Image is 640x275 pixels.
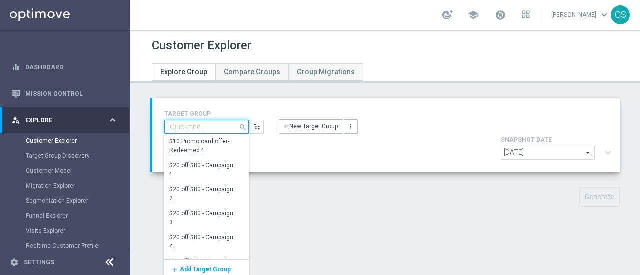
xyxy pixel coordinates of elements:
div: Customer Explorer [26,133,129,148]
button: more_vert [344,119,358,133]
a: Customer Model [26,167,104,175]
span: Group Migrations [297,68,355,76]
div: GS [611,5,630,24]
a: Segmentation Explorer [26,197,104,205]
div: Customer Model [26,163,129,178]
input: Quick find [164,120,249,134]
div: Press SPACE to select this row. [164,134,239,158]
button: equalizer Dashboard [11,63,118,71]
div: $20 off $80 - Campaign 3 [169,209,234,227]
i: search [239,121,248,132]
div: Explore [11,116,108,125]
a: Customer Explorer [26,137,104,145]
div: Press SPACE to select this row. [164,158,239,182]
div: Press SPACE to select this row. [164,206,239,230]
i: equalizer [11,63,20,72]
div: Segmentation Explorer [26,193,129,208]
div: $20 off $80 - Campaign 2 [169,185,234,203]
i: add [169,266,178,273]
div: $20 off $80 - Campaign 1 [169,161,234,179]
i: keyboard_arrow_right [108,115,117,125]
i: person_search [11,116,20,125]
i: settings [10,258,19,267]
div: $10 Promo card offer-Redeemed 1 [169,137,234,155]
button: + New Target Group [279,119,343,133]
a: Dashboard [25,54,117,80]
div: $20 off $80 - Campaign 4 [169,233,234,251]
a: Migration Explorer [26,182,104,190]
div: Mission Control [11,80,117,107]
span: Compare Groups [224,68,280,76]
a: Visits Explorer [26,227,104,235]
span: Explore [25,117,108,123]
div: Press SPACE to select this row. [164,230,239,254]
a: [PERSON_NAME]keyboard_arrow_down [550,7,611,22]
div: Dashboard [11,54,117,80]
div: TARGET GROUP search + New Target Group more_vert SNAPSHOT DATE arrow_drop_down expand_more [164,108,608,162]
div: Visits Explorer [26,223,129,238]
a: Realtime Customer Profile [26,242,104,250]
h1: Customer Explorer [152,38,251,53]
a: Mission Control [25,80,117,107]
div: Realtime Customer Profile [26,238,129,253]
span: Add Target Group [180,266,231,273]
h4: TARGET GROUP [164,110,264,117]
button: Mission Control [11,90,118,98]
div: Press SPACE to select this row. [164,182,239,206]
span: Explore Group [160,68,207,76]
div: $20 off $80 - Campaign 5 [169,257,234,275]
button: person_search Explore keyboard_arrow_right [11,116,118,124]
a: Target Group Discovery [26,152,104,160]
a: Settings [24,259,54,265]
div: Target Group Discovery [26,148,129,163]
div: Funnel Explorer [26,208,129,223]
span: school [468,9,479,20]
i: more_vert [347,123,354,130]
h4: SNAPSHOT DATE [501,136,616,143]
button: Generate [579,187,620,207]
a: Funnel Explorer [26,212,104,220]
ul: Tabs [152,63,363,81]
div: Migration Explorer [26,178,129,193]
span: keyboard_arrow_down [599,9,610,20]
